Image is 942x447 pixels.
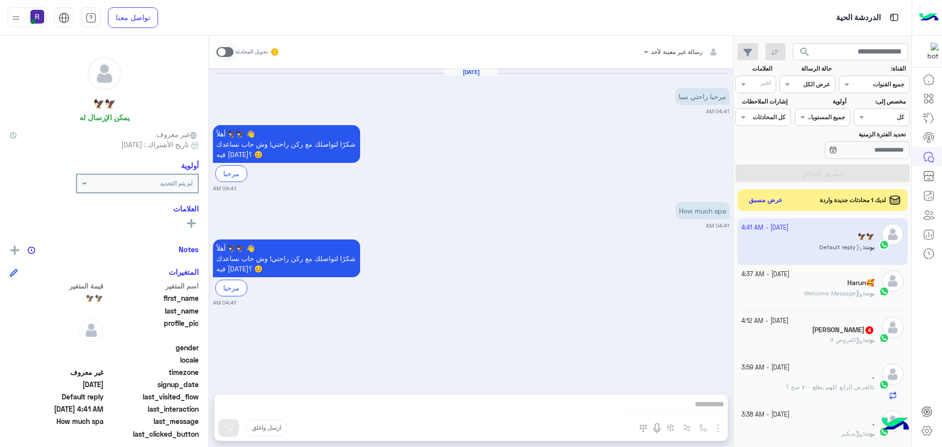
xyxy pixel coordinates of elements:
span: قيمة المتغير [10,281,104,291]
span: search [799,46,811,58]
div: اختر [760,79,772,90]
span: 🦅🦅 [10,293,104,303]
label: القناة: [840,64,906,73]
span: Default reply [10,392,104,402]
b: : [863,336,874,343]
span: بديكير [841,430,863,437]
small: [DATE] - 3:59 AM [741,363,789,372]
a: تواصل معنا [108,7,158,28]
button: search [793,43,817,64]
span: بوت [864,430,874,437]
span: last_name [105,306,199,316]
div: مرحبا [215,165,247,182]
b: : [863,289,874,297]
h6: [DATE] [444,69,498,76]
label: إشارات الملاحظات [736,97,787,106]
img: tab [888,11,900,24]
span: null [10,342,104,353]
img: defaultAdmin.png [88,57,121,90]
button: عرض مسبق [745,193,787,208]
span: بوت [864,336,874,343]
span: last_message [105,416,199,426]
span: رسالة غير معينة لأحد [651,48,703,55]
span: null [10,429,104,439]
h6: المتغيرات [169,267,199,276]
label: حالة الرسالة [781,64,832,73]
span: بوت [864,289,874,297]
img: defaultAdmin.png [882,363,904,385]
span: لديك 1 محادثات جديدة واردة [820,196,886,205]
button: تطبيق الفلاتر [735,164,910,182]
small: 04:41 AM [706,107,730,115]
img: profile [10,12,22,24]
img: WhatsApp [879,380,889,390]
span: 4 [865,326,873,334]
span: locale [105,355,199,365]
img: tab [85,12,97,24]
p: 29/9/2025, 4:41 AM [675,88,730,105]
img: hulul-logo.png [878,408,913,442]
small: [DATE] - 4:37 AM [741,270,789,279]
img: WhatsApp [879,333,889,343]
small: 04:41 AM [213,299,236,307]
span: العروض 3 [830,336,863,343]
img: notes [27,246,35,254]
span: profile_pic [105,318,199,341]
a: tab [81,7,101,28]
h6: يمكن الإرسال له [79,113,130,122]
span: اسم المتغير [105,281,199,291]
h5: HAMAD NASHIB MAJRISHI [812,326,874,334]
img: 322853014244696 [921,43,939,60]
img: defaultAdmin.png [882,316,904,339]
img: defaultAdmin.png [79,318,104,342]
h6: العلامات [10,204,199,213]
img: Logo [919,7,939,28]
label: أولوية [796,97,846,106]
img: WhatsApp [879,287,889,296]
b: لم يتم التحديد [160,180,193,187]
b: : [863,430,874,437]
p: 29/9/2025, 4:41 AM [213,125,360,163]
h6: Notes [179,245,199,254]
span: العرض الرابع كلهم يطلع ٧٠٠ صح ؟ [786,383,871,391]
span: . [873,383,874,391]
img: userImage [30,10,44,24]
small: تحويل المحادثة [235,48,268,56]
span: غير معروف [157,129,199,139]
h5: 🦅🦅 [93,98,116,109]
h5: . [872,372,874,381]
img: tab [58,12,70,24]
p: 29/9/2025, 4:41 AM [676,202,730,219]
p: 29/9/2025, 4:41 AM [213,239,360,277]
img: defaultAdmin.png [882,270,904,292]
small: [DATE] - 4:12 AM [741,316,788,326]
small: 04:41 AM [213,184,236,192]
h5: Harun🥰 [847,279,874,287]
span: last_interaction [105,404,199,414]
span: timezone [105,367,199,377]
h5: . [872,419,874,427]
label: تحديد الفترة الزمنية [796,130,906,139]
h6: أولوية [181,161,199,170]
span: signup_date [105,379,199,390]
span: تاريخ الأشتراك : [DATE] [121,139,189,150]
img: add [10,246,19,255]
small: 04:41 AM [706,222,730,230]
span: 2025-09-29T01:41:37.764Z [10,404,104,414]
span: Welcome Message [804,289,863,297]
span: first_name [105,293,199,303]
span: غير معروف [10,367,104,377]
span: How much spa [10,416,104,426]
span: last_visited_flow [105,392,199,402]
span: 2025-09-29T01:41:15.275Z [10,379,104,390]
p: الدردشة الحية [836,11,881,25]
b: : [871,383,874,391]
label: العلامات [736,64,772,73]
span: null [10,355,104,365]
label: مخصص إلى: [855,97,906,106]
span: last_clicked_button [105,429,199,439]
span: gender [105,342,199,353]
button: ارسل واغلق [246,420,287,436]
small: [DATE] - 3:38 AM [741,410,789,420]
div: مرحبا [215,280,247,296]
